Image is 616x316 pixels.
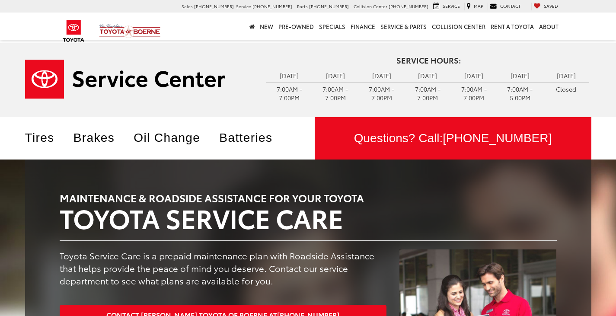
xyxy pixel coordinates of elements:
span: Service [443,3,460,9]
a: Collision Center [429,13,488,40]
td: [DATE] [543,69,589,82]
a: My Saved Vehicles [531,3,560,10]
span: [PHONE_NUMBER] [389,3,428,10]
a: Service & Parts: Opens in a new tab [378,13,429,40]
a: Oil Change [134,131,213,144]
span: [PHONE_NUMBER] [309,3,349,10]
a: Pre-Owned [276,13,316,40]
span: Service [236,3,251,10]
a: Brakes [73,131,128,144]
span: [PHONE_NUMBER] [443,131,552,145]
td: [DATE] [451,69,497,82]
span: [PHONE_NUMBER] [252,3,292,10]
span: Saved [544,3,558,9]
a: Finance [348,13,378,40]
span: [PHONE_NUMBER] [194,3,234,10]
a: Home [247,13,257,40]
a: Specials [316,13,348,40]
span: Contact [500,3,520,9]
td: [DATE] [497,69,543,82]
a: Tires [25,131,67,144]
a: Batteries [219,131,285,144]
td: [DATE] [313,69,359,82]
td: 7:00AM - 7:00PM [358,82,405,104]
td: 7:00AM - 7:00PM [451,82,497,104]
td: 7:00AM - 5:00PM [497,82,543,104]
h3: MAINTENANCE & ROADSIDE ASSISTANCE FOR YOUR TOYOTA [60,192,557,203]
td: 7:00AM - 7:00PM [405,82,451,104]
span: Collision Center [354,3,387,10]
h2: TOYOTA SERVICE CARE [60,203,557,232]
td: [DATE] [358,69,405,82]
a: About [536,13,561,40]
p: Toyota Service Care is a prepaid maintenance plan with Roadside Assistance that helps provide the... [60,249,387,287]
span: Parts [297,3,308,10]
td: [DATE] [266,69,313,82]
img: Toyota [57,17,90,45]
div: Questions? Call: [315,117,591,160]
h4: Service Hours: [266,56,591,65]
td: 7:00AM - 7:00PM [313,82,359,104]
a: Rent a Toyota [488,13,536,40]
td: [DATE] [405,69,451,82]
td: 7:00AM - 7:00PM [266,82,313,104]
span: Map [474,3,483,9]
img: Vic Vaughan Toyota of Boerne [99,23,161,38]
img: Service Center | Vic Vaughan Toyota of Boerne in Boerne TX [25,60,225,99]
span: Sales [182,3,193,10]
a: Service Center | Vic Vaughan Toyota of Boerne in Boerne TX [25,60,253,99]
a: Questions? Call:[PHONE_NUMBER] [315,117,591,160]
a: Map [464,3,485,10]
a: Service [431,3,462,10]
td: Closed [543,82,589,96]
a: New [257,13,276,40]
a: Contact [488,3,523,10]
